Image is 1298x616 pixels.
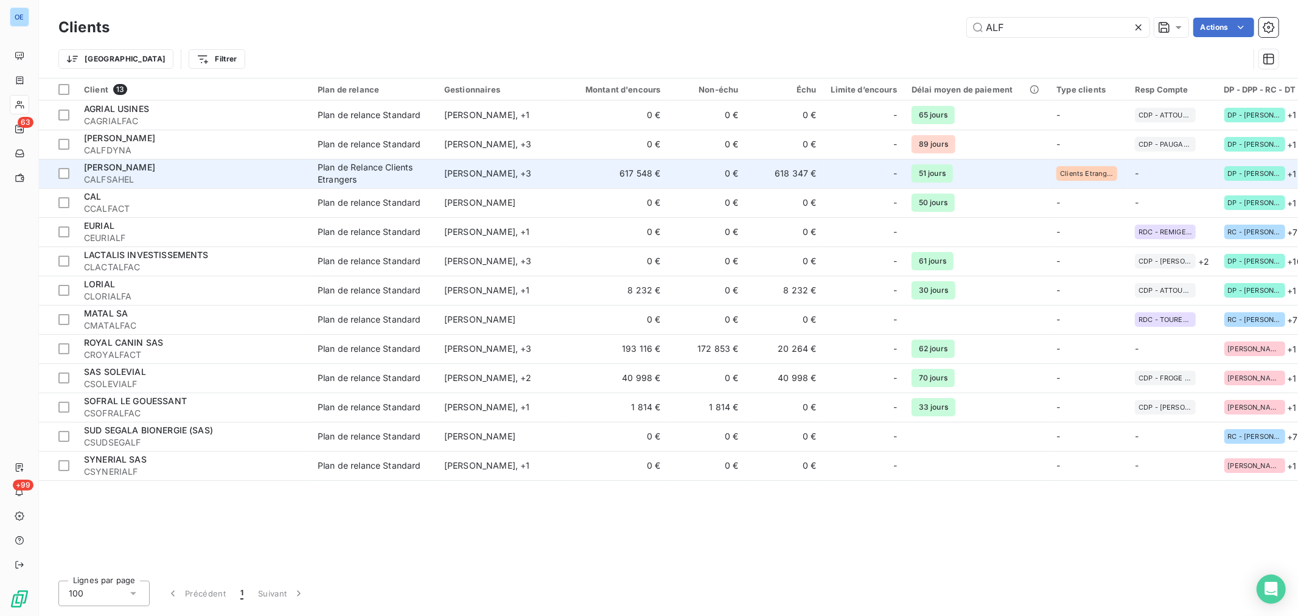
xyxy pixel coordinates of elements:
span: + 1 [1288,108,1297,121]
div: [PERSON_NAME] , + 1 [444,109,556,121]
span: CSOLEVIALF [84,378,303,390]
div: Plan de Relance Clients Etrangers [318,161,430,186]
td: 0 € [746,422,824,451]
div: [PERSON_NAME] , + 1 [444,460,556,472]
span: - [1056,431,1060,441]
td: 0 € [746,393,824,422]
button: Filtrer [189,49,245,69]
button: [GEOGRAPHIC_DATA] [58,49,173,69]
div: Plan de relance Standard [318,284,421,296]
div: Non-échu [675,85,739,94]
td: 1 814 € [668,393,746,422]
span: RDC - TOURELLE Jordan [1139,316,1192,323]
td: 0 € [564,130,668,159]
span: + 1 [1288,372,1297,385]
span: - [893,313,897,326]
span: + 1 [1288,138,1297,151]
span: CCALFACT [84,203,303,215]
span: SOFRAL LE GOUESSANT [84,396,187,406]
span: CALFDYNA [84,144,303,156]
div: Plan de relance Standard [318,313,421,326]
span: - [893,255,897,267]
span: - [893,401,897,413]
span: - [1056,256,1060,266]
td: 0 € [746,217,824,247]
span: - [1135,343,1139,354]
span: 1 [240,587,243,600]
div: Échu [753,85,817,94]
div: [PERSON_NAME] , + 1 [444,226,556,238]
span: CDP - [PERSON_NAME] [1139,257,1192,265]
div: [PERSON_NAME] , + 3 [444,343,556,355]
span: - [1056,314,1060,324]
td: 0 € [668,363,746,393]
span: LORIAL [84,279,115,289]
td: 8 232 € [564,276,668,305]
div: Plan de relance Standard [318,430,421,443]
td: 0 € [668,100,746,130]
span: CDP - ATTOUMANE RAHIM [1139,287,1192,294]
div: Montant d'encours [571,85,661,94]
span: - [1056,402,1060,412]
button: Précédent [159,581,233,606]
td: 193 116 € [564,334,668,363]
span: MATAL SA [84,308,128,318]
div: Plan de relance Standard [318,138,421,150]
span: CEURIALF [84,232,303,244]
span: + 1 [1288,460,1297,472]
span: ROYAL CANIN SAS [84,337,163,348]
span: + 7 [1288,226,1298,239]
span: Client [84,85,108,94]
span: - [893,460,897,472]
div: Plan de relance Standard [318,343,421,355]
td: 0 € [668,451,746,480]
div: [PERSON_NAME] , + 1 [444,284,556,296]
span: - [1135,168,1139,178]
td: 618 347 € [746,159,824,188]
div: [PERSON_NAME] , + 3 [444,167,556,180]
div: Open Intercom Messenger [1257,575,1286,604]
span: CLACTALFAC [84,261,303,273]
div: Plan de relance [318,85,430,94]
div: Plan de relance Standard [318,401,421,413]
span: - [1056,110,1060,120]
span: SYNERIAL SAS [84,454,147,464]
span: 51 jours [912,164,953,183]
td: 0 € [668,247,746,276]
span: [PERSON_NAME] [1228,404,1282,411]
span: Clients Etrangers [1060,170,1114,177]
div: Resp Compte [1135,85,1209,94]
span: - [1056,460,1060,471]
span: CSUDSEGALF [84,436,303,449]
td: 40 998 € [564,363,668,393]
div: Limite d’encours [831,85,897,94]
span: [PERSON_NAME] [84,162,155,172]
td: 0 € [668,130,746,159]
td: 0 € [746,247,824,276]
span: 62 jours [912,340,955,358]
span: - [1056,373,1060,383]
td: 0 € [564,247,668,276]
span: - [893,138,897,150]
td: 0 € [746,305,824,334]
span: - [1135,197,1139,208]
div: [PERSON_NAME] , + 2 [444,372,556,384]
div: Plan de relance Standard [318,255,421,267]
span: AGRIAL USINES [84,103,149,114]
span: - [893,430,897,443]
span: DP - [PERSON_NAME] [1228,257,1282,265]
span: [PERSON_NAME] [1228,462,1282,469]
span: - [893,167,897,180]
button: Actions [1193,18,1254,37]
td: 0 € [746,188,824,217]
span: - [1056,139,1060,149]
button: Suivant [251,581,312,606]
div: Gestionnaires [444,85,556,94]
td: 0 € [668,422,746,451]
span: DP - [PERSON_NAME] [1228,199,1282,206]
span: + 7 [1288,430,1298,443]
span: - [1056,197,1060,208]
span: - [1135,431,1139,441]
span: CDP - FROGE ROMAIN [1139,374,1192,382]
button: 1 [233,581,251,606]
